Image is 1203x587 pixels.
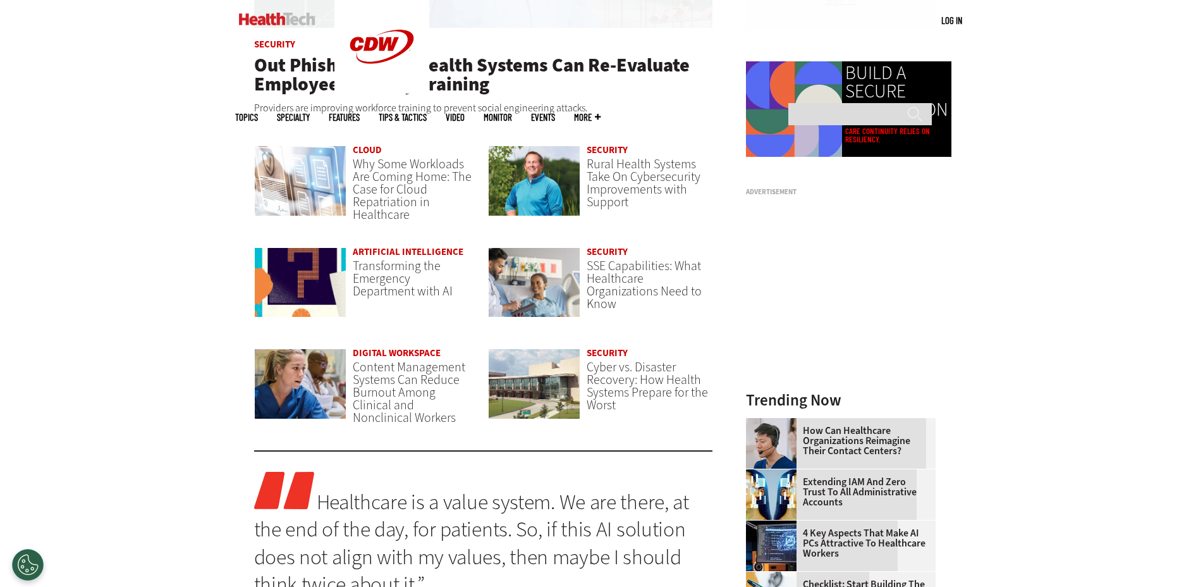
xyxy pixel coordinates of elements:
a: Doctor speaking with patient [488,247,581,330]
div: User menu [941,14,962,27]
span: Topics [235,113,258,122]
a: abstract image of woman with pixelated face [746,469,803,479]
a: Healthcare contact center [746,418,803,428]
a: Security [587,245,628,258]
a: Desktop monitor with brain AI concept [746,521,803,531]
a: Security [587,347,628,359]
a: Artificial Intelligence [353,245,463,258]
h3: Advertisement [746,188,936,195]
a: Electronic health records [254,145,347,228]
img: Desktop monitor with brain AI concept [746,521,797,571]
a: Why Some Workloads Are Coming Home: The Case for Cloud Repatriation in Healthcare [353,156,472,223]
a: Person with a clipboard checking a list [746,572,803,582]
img: Jim Roeder [488,145,581,216]
a: Log in [941,15,962,26]
a: How Can Healthcare Organizations Reimagine Their Contact Centers? [746,426,928,456]
img: abstract image of woman with pixelated face [746,469,797,520]
a: Security [587,144,628,156]
img: University of Vermont Medical Center’s main campus [488,349,581,419]
span: More [574,113,601,122]
img: Colorful animated shapes [746,61,842,158]
img: Healthcare contact center [746,418,797,469]
div: Cookies Settings [12,549,44,581]
img: Home [239,13,315,25]
a: CDW [334,83,429,97]
a: Transforming the Emergency Department with AI [353,257,453,300]
span: Specialty [277,113,310,122]
img: nurses talk in front of desktop computer [254,349,347,419]
a: Extending IAM and Zero Trust to All Administrative Accounts [746,477,928,507]
a: Tips & Tactics [379,113,427,122]
a: Cloud [353,144,382,156]
a: Digital Workspace [353,347,441,359]
button: Open Preferences [12,549,44,581]
a: nurses talk in front of desktop computer [254,349,347,431]
a: 4 Key Aspects That Make AI PCs Attractive to Healthcare Workers [746,528,928,559]
img: illustration of question mark [254,247,347,318]
a: Jim Roeder [488,145,581,228]
a: Features [329,113,360,122]
a: Events [531,113,555,122]
a: Content Management Systems Can Reduce Burnout Among Clinical and Nonclinical Workers [353,359,465,426]
img: Electronic health records [254,145,347,216]
a: Video [446,113,465,122]
a: Cyber vs. Disaster Recovery: How Health Systems Prepare for the Worst [587,359,708,414]
h3: Trending Now [746,392,936,408]
a: University of Vermont Medical Center’s main campus [488,349,581,431]
a: Rural Health Systems Take On Cybersecurity Improvements with Support [587,156,700,211]
a: SSE Capabilities: What Healthcare Organizations Need to Know [587,257,702,312]
a: illustration of question mark [254,247,347,330]
a: MonITor [484,113,512,122]
img: Doctor speaking with patient [488,247,581,318]
a: Care continuity relies on resiliency. [845,127,948,144]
